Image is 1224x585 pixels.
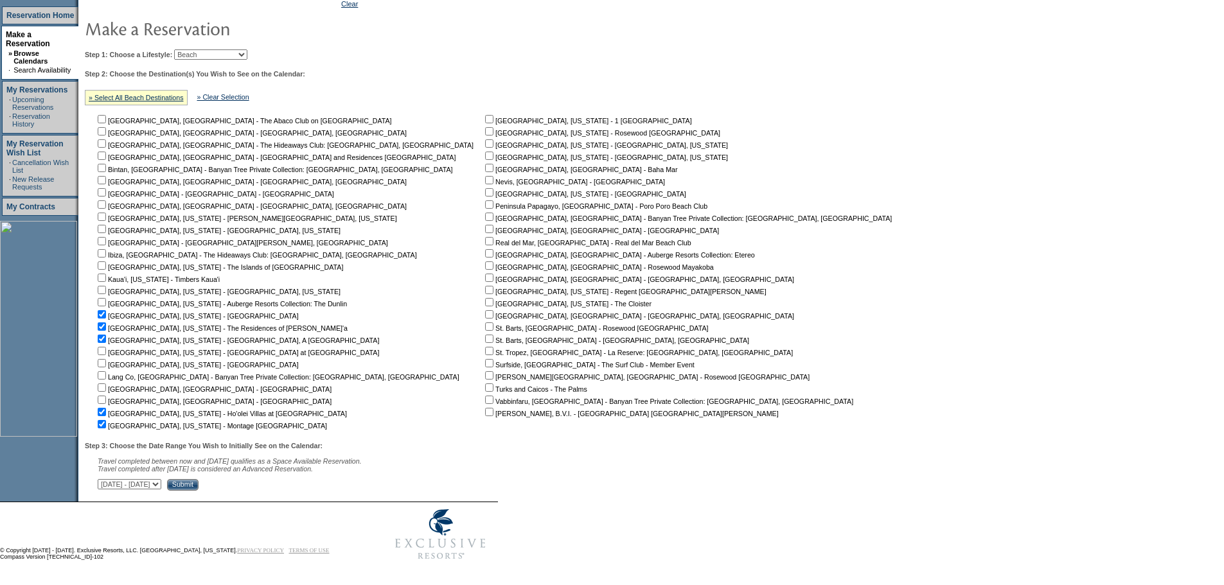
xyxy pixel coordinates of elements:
b: Step 1: Choose a Lifestyle: [85,51,172,58]
nobr: [GEOGRAPHIC_DATA], [GEOGRAPHIC_DATA] - [GEOGRAPHIC_DATA], [GEOGRAPHIC_DATA] [483,312,794,320]
nobr: Real del Mar, [GEOGRAPHIC_DATA] - Real del Mar Beach Club [483,239,691,247]
nobr: [GEOGRAPHIC_DATA], [US_STATE] - [GEOGRAPHIC_DATA] [95,361,299,369]
nobr: St. Barts, [GEOGRAPHIC_DATA] - [GEOGRAPHIC_DATA], [GEOGRAPHIC_DATA] [483,336,749,344]
nobr: [GEOGRAPHIC_DATA], [US_STATE] - [PERSON_NAME][GEOGRAPHIC_DATA], [US_STATE] [95,214,397,222]
nobr: [GEOGRAPHIC_DATA], [GEOGRAPHIC_DATA] - [GEOGRAPHIC_DATA], [GEOGRAPHIC_DATA] [95,129,407,137]
nobr: St. Barts, [GEOGRAPHIC_DATA] - Rosewood [GEOGRAPHIC_DATA] [483,324,708,332]
a: Browse Calendars [13,49,48,65]
td: · [9,159,11,174]
nobr: Travel completed after [DATE] is considered an Advanced Reservation. [98,465,313,473]
nobr: [GEOGRAPHIC_DATA], [US_STATE] - [GEOGRAPHIC_DATA], A [GEOGRAPHIC_DATA] [95,336,379,344]
nobr: Lang Co, [GEOGRAPHIC_DATA] - Banyan Tree Private Collection: [GEOGRAPHIC_DATA], [GEOGRAPHIC_DATA] [95,373,459,381]
a: TERMS OF USE [289,547,330,554]
nobr: [GEOGRAPHIC_DATA], [GEOGRAPHIC_DATA] - Rosewood Mayakoba [483,263,714,271]
a: My Reservations [6,85,67,94]
nobr: [GEOGRAPHIC_DATA], [GEOGRAPHIC_DATA] - Banyan Tree Private Collection: [GEOGRAPHIC_DATA], [GEOGRA... [483,214,892,222]
nobr: [GEOGRAPHIC_DATA], [US_STATE] - Rosewood [GEOGRAPHIC_DATA] [483,129,720,137]
nobr: [GEOGRAPHIC_DATA], [GEOGRAPHIC_DATA] - [GEOGRAPHIC_DATA] [95,385,332,393]
a: Reservation Home [6,11,74,20]
a: Upcoming Reservations [12,96,53,111]
nobr: [GEOGRAPHIC_DATA], [US_STATE] - [GEOGRAPHIC_DATA], [US_STATE] [95,227,341,234]
a: My Contracts [6,202,55,211]
nobr: Bintan, [GEOGRAPHIC_DATA] - Banyan Tree Private Collection: [GEOGRAPHIC_DATA], [GEOGRAPHIC_DATA] [95,166,453,173]
nobr: [GEOGRAPHIC_DATA], [GEOGRAPHIC_DATA] - The Abaco Club on [GEOGRAPHIC_DATA] [95,117,392,125]
nobr: [GEOGRAPHIC_DATA], [US_STATE] - 1 [GEOGRAPHIC_DATA] [483,117,692,125]
a: PRIVACY POLICY [237,547,284,554]
nobr: St. Tropez, [GEOGRAPHIC_DATA] - La Reserve: [GEOGRAPHIC_DATA], [GEOGRAPHIC_DATA] [483,349,793,356]
nobr: [GEOGRAPHIC_DATA], [US_STATE] - The Residences of [PERSON_NAME]'a [95,324,348,332]
nobr: [GEOGRAPHIC_DATA], [GEOGRAPHIC_DATA] - [GEOGRAPHIC_DATA], [GEOGRAPHIC_DATA] [95,202,407,210]
img: Exclusive Resorts [383,502,498,566]
nobr: [GEOGRAPHIC_DATA] - [GEOGRAPHIC_DATA] - [GEOGRAPHIC_DATA] [95,190,334,198]
nobr: [GEOGRAPHIC_DATA], [GEOGRAPHIC_DATA] - [GEOGRAPHIC_DATA] [95,397,332,405]
nobr: Peninsula Papagayo, [GEOGRAPHIC_DATA] - Poro Poro Beach Club [483,202,707,210]
a: My Reservation Wish List [6,139,64,157]
td: · [9,112,11,128]
img: pgTtlMakeReservation.gif [85,15,342,41]
nobr: [GEOGRAPHIC_DATA], [GEOGRAPHIC_DATA] - [GEOGRAPHIC_DATA], [GEOGRAPHIC_DATA] [483,275,794,283]
nobr: [GEOGRAPHIC_DATA], [GEOGRAPHIC_DATA] - [GEOGRAPHIC_DATA], [GEOGRAPHIC_DATA] [95,178,407,186]
input: Submit [167,479,199,491]
a: Reservation History [12,112,50,128]
nobr: [GEOGRAPHIC_DATA], [GEOGRAPHIC_DATA] - [GEOGRAPHIC_DATA] [483,227,719,234]
td: · [8,66,12,74]
nobr: [PERSON_NAME][GEOGRAPHIC_DATA], [GEOGRAPHIC_DATA] - Rosewood [GEOGRAPHIC_DATA] [483,373,810,381]
nobr: [GEOGRAPHIC_DATA], [US_STATE] - [GEOGRAPHIC_DATA] [483,190,686,198]
nobr: [GEOGRAPHIC_DATA] - [GEOGRAPHIC_DATA][PERSON_NAME], [GEOGRAPHIC_DATA] [95,239,388,247]
b: Step 3: Choose the Date Range You Wish to Initially See on the Calendar: [85,442,323,450]
nobr: [PERSON_NAME], B.V.I. - [GEOGRAPHIC_DATA] [GEOGRAPHIC_DATA][PERSON_NAME] [483,410,779,417]
a: New Release Requests [12,175,54,191]
nobr: Ibiza, [GEOGRAPHIC_DATA] - The Hideaways Club: [GEOGRAPHIC_DATA], [GEOGRAPHIC_DATA] [95,251,417,259]
span: Travel completed between now and [DATE] qualifies as a Space Available Reservation. [98,457,362,465]
nobr: Surfside, [GEOGRAPHIC_DATA] - The Surf Club - Member Event [483,361,695,369]
nobr: Turks and Caicos - The Palms [483,385,587,393]
a: Cancellation Wish List [12,159,69,174]
nobr: [GEOGRAPHIC_DATA], [GEOGRAPHIC_DATA] - Baha Mar [483,166,677,173]
nobr: [GEOGRAPHIC_DATA], [US_STATE] - [GEOGRAPHIC_DATA] [95,312,299,320]
td: · [9,175,11,191]
b: Step 2: Choose the Destination(s) You Wish to See on the Calendar: [85,70,305,78]
nobr: [GEOGRAPHIC_DATA], [US_STATE] - [GEOGRAPHIC_DATA], [US_STATE] [483,153,728,161]
nobr: [GEOGRAPHIC_DATA], [US_STATE] - [GEOGRAPHIC_DATA] at [GEOGRAPHIC_DATA] [95,349,379,356]
a: Search Availability [13,66,71,74]
nobr: [GEOGRAPHIC_DATA], [US_STATE] - The Cloister [483,300,652,308]
a: » Select All Beach Destinations [89,94,184,101]
nobr: [GEOGRAPHIC_DATA], [US_STATE] - Auberge Resorts Collection: The Dunlin [95,300,347,308]
nobr: [GEOGRAPHIC_DATA], [US_STATE] - The Islands of [GEOGRAPHIC_DATA] [95,263,343,271]
nobr: [GEOGRAPHIC_DATA], [GEOGRAPHIC_DATA] - The Hideaways Club: [GEOGRAPHIC_DATA], [GEOGRAPHIC_DATA] [95,141,474,149]
nobr: [GEOGRAPHIC_DATA], [US_STATE] - Montage [GEOGRAPHIC_DATA] [95,422,327,430]
nobr: [GEOGRAPHIC_DATA], [US_STATE] - Ho'olei Villas at [GEOGRAPHIC_DATA] [95,410,347,417]
nobr: [GEOGRAPHIC_DATA], [US_STATE] - Regent [GEOGRAPHIC_DATA][PERSON_NAME] [483,288,767,295]
a: » Clear Selection [197,93,249,101]
nobr: [GEOGRAPHIC_DATA], [US_STATE] - [GEOGRAPHIC_DATA], [US_STATE] [95,288,341,295]
b: » [8,49,12,57]
nobr: [GEOGRAPHIC_DATA], [US_STATE] - [GEOGRAPHIC_DATA], [US_STATE] [483,141,728,149]
td: · [9,96,11,111]
a: Make a Reservation [6,30,50,48]
nobr: [GEOGRAPHIC_DATA], [GEOGRAPHIC_DATA] - Auberge Resorts Collection: Etereo [483,251,755,259]
nobr: Kaua'i, [US_STATE] - Timbers Kaua'i [95,275,220,283]
nobr: Nevis, [GEOGRAPHIC_DATA] - [GEOGRAPHIC_DATA] [483,178,665,186]
nobr: [GEOGRAPHIC_DATA], [GEOGRAPHIC_DATA] - [GEOGRAPHIC_DATA] and Residences [GEOGRAPHIC_DATA] [95,153,456,161]
nobr: Vabbinfaru, [GEOGRAPHIC_DATA] - Banyan Tree Private Collection: [GEOGRAPHIC_DATA], [GEOGRAPHIC_DATA] [483,397,853,405]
